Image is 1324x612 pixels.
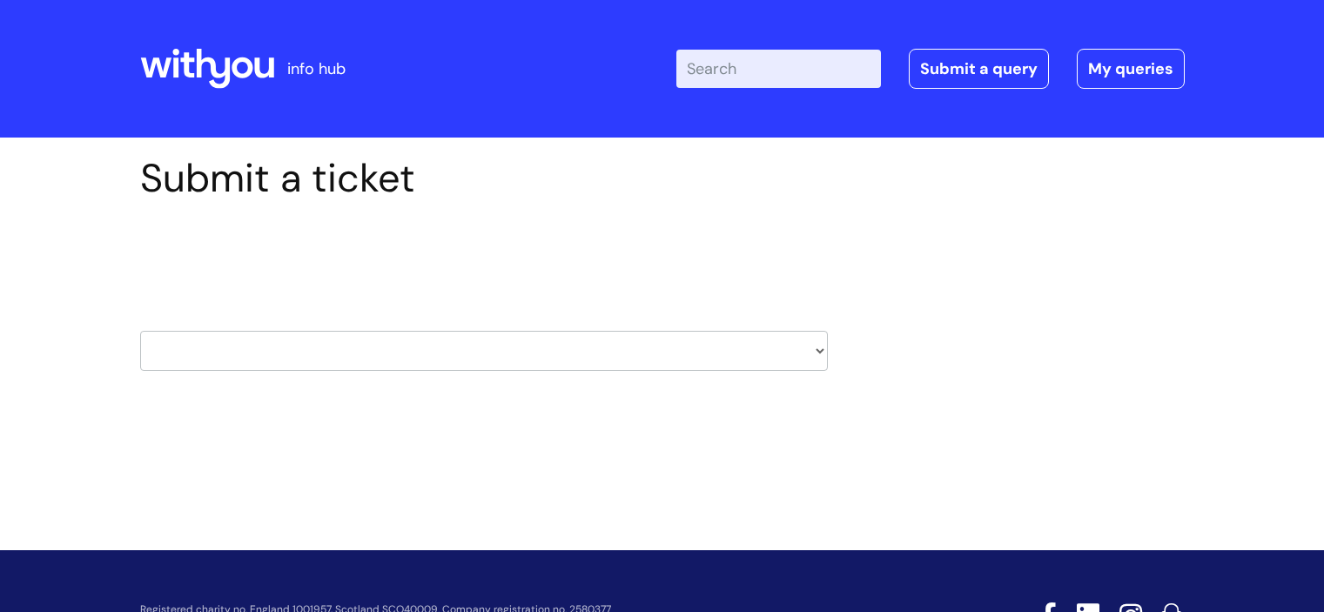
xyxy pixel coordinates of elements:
p: info hub [287,55,346,83]
h2: Select issue type [140,242,828,274]
h1: Submit a ticket [140,155,828,202]
input: Search [676,50,881,88]
a: Submit a query [909,49,1049,89]
a: My queries [1077,49,1185,89]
